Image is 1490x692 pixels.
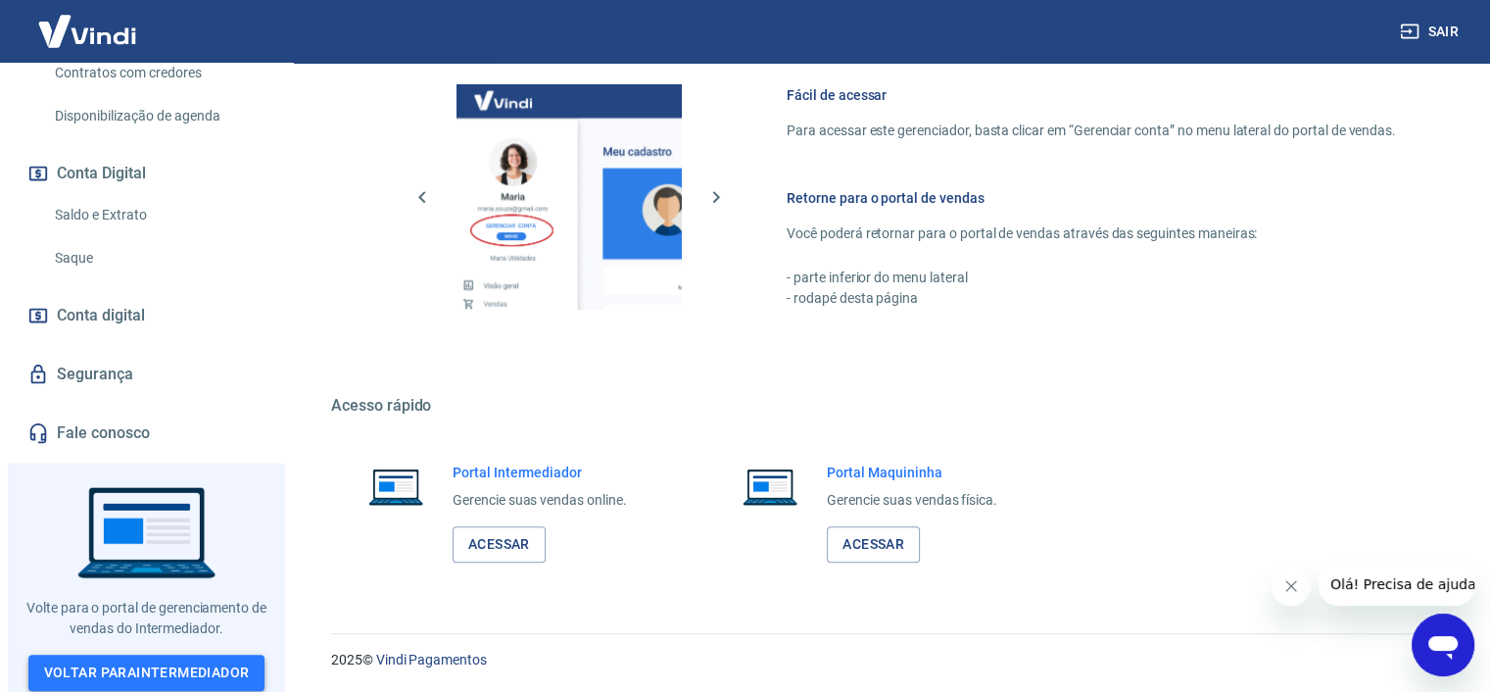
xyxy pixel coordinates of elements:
[787,288,1396,309] p: - rodapé desta página
[453,463,627,482] h6: Portal Intermediador
[787,188,1396,208] h6: Retorne para o portal de vendas
[47,195,269,235] a: Saldo e Extrato
[331,650,1443,670] p: 2025 ©
[453,490,627,511] p: Gerencie suas vendas online.
[24,412,269,455] a: Fale conosco
[24,294,269,337] a: Conta digital
[1272,567,1311,606] iframe: Fechar mensagem
[787,85,1396,105] h6: Fácil de acessar
[12,14,165,29] span: Olá! Precisa de ajuda?
[24,353,269,396] a: Segurança
[1396,14,1466,50] button: Sair
[453,526,546,563] a: Acessar
[1319,563,1474,606] iframe: Mensagem da empresa
[787,121,1396,141] p: Para acessar este gerenciador, basta clicar em “Gerenciar conta” no menu lateral do portal de ven...
[787,223,1396,244] p: Você poderá retornar para o portal de vendas através das seguintes maneiras:
[457,84,682,310] img: Imagem da dashboard mostrando o botão de gerenciar conta na sidebar no lado esquerdo
[24,1,151,61] img: Vindi
[827,526,920,563] a: Acessar
[355,463,437,510] img: Imagem de um notebook aberto
[331,396,1443,416] h5: Acesso rápido
[28,655,265,691] a: Voltar paraIntermediador
[47,238,269,278] a: Saque
[787,268,1396,288] p: - parte inferior do menu lateral
[729,463,811,510] img: Imagem de um notebook aberto
[827,490,997,511] p: Gerencie suas vendas física.
[827,463,997,482] h6: Portal Maquininha
[47,53,269,93] a: Contratos com credores
[47,96,269,136] a: Disponibilização de agenda
[57,302,145,329] span: Conta digital
[376,652,487,667] a: Vindi Pagamentos
[1412,614,1474,676] iframe: Botão para abrir a janela de mensagens
[24,152,269,195] button: Conta Digital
